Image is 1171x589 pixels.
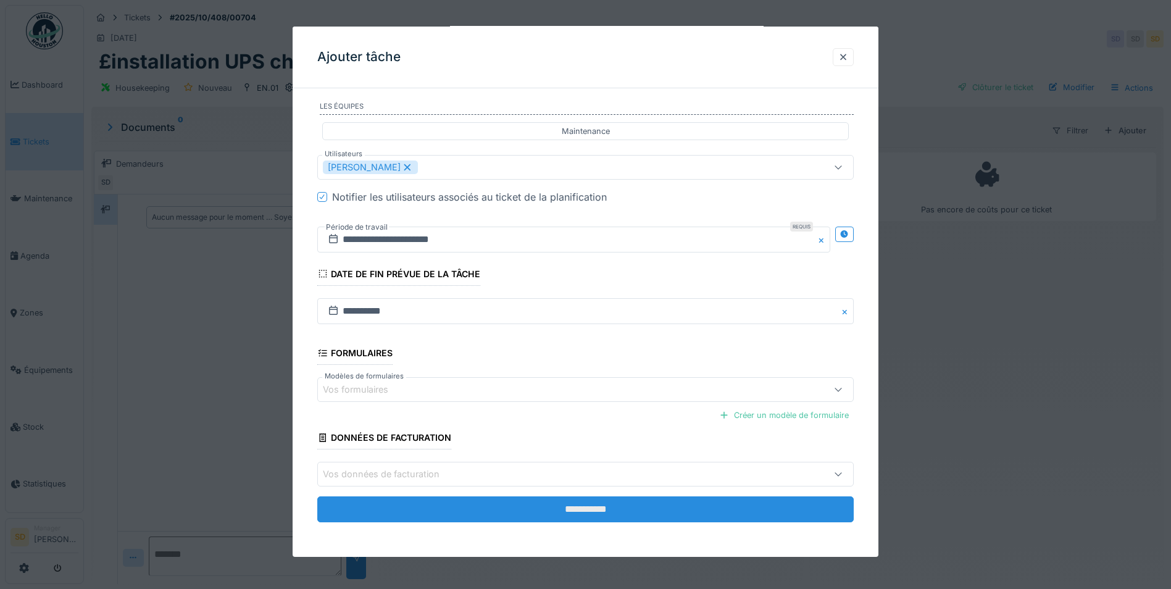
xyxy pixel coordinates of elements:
[317,344,393,365] div: Formulaires
[322,371,406,382] label: Modèles de formulaires
[325,220,389,234] label: Période de travail
[317,49,401,65] h3: Ajouter tâche
[323,161,418,174] div: [PERSON_NAME]
[714,407,854,424] div: Créer un modèle de formulaire
[840,298,854,324] button: Close
[332,190,607,204] div: Notifier les utilisateurs associés au ticket de la planification
[817,227,830,253] button: Close
[562,125,610,137] div: Maintenance
[322,149,365,159] label: Utilisateurs
[790,222,813,232] div: Requis
[320,101,854,115] label: Les équipes
[317,428,451,449] div: Données de facturation
[317,265,480,286] div: Date de fin prévue de la tâche
[323,383,406,396] div: Vos formulaires
[323,467,457,481] div: Vos données de facturation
